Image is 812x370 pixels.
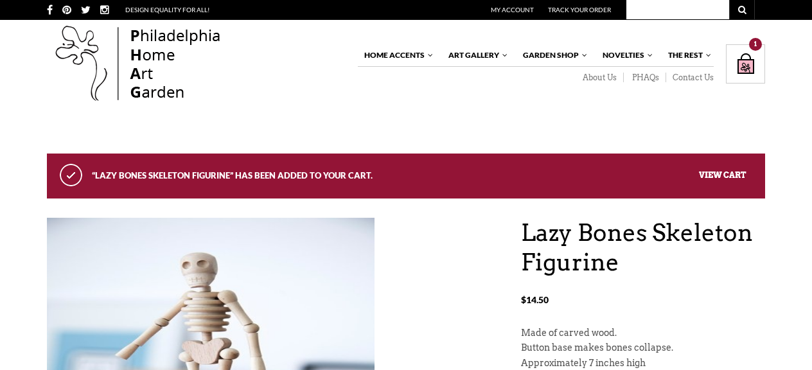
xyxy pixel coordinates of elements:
a: Novelties [596,44,654,66]
div: 1 [749,38,762,51]
a: The Rest [662,44,712,66]
p: Button base makes bones collapse. [521,340,765,356]
div: “Lazy Bones Skeleton Figurine” has been added to your cart. [47,154,765,198]
a: Garden Shop [516,44,588,66]
span: $ [521,294,526,305]
a: Contact Us [666,73,714,83]
a: Track Your Order [548,6,611,13]
a: Art Gallery [442,44,509,66]
bdi: 14.50 [521,294,549,305]
a: PHAQs [624,73,666,83]
a: Home Accents [358,44,434,66]
h1: Lazy Bones Skeleton Figurine [521,218,765,278]
a: My Account [491,6,534,13]
p: Made of carved wood. [521,326,765,341]
a: View cart [699,170,746,179]
a: About Us [574,73,624,83]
